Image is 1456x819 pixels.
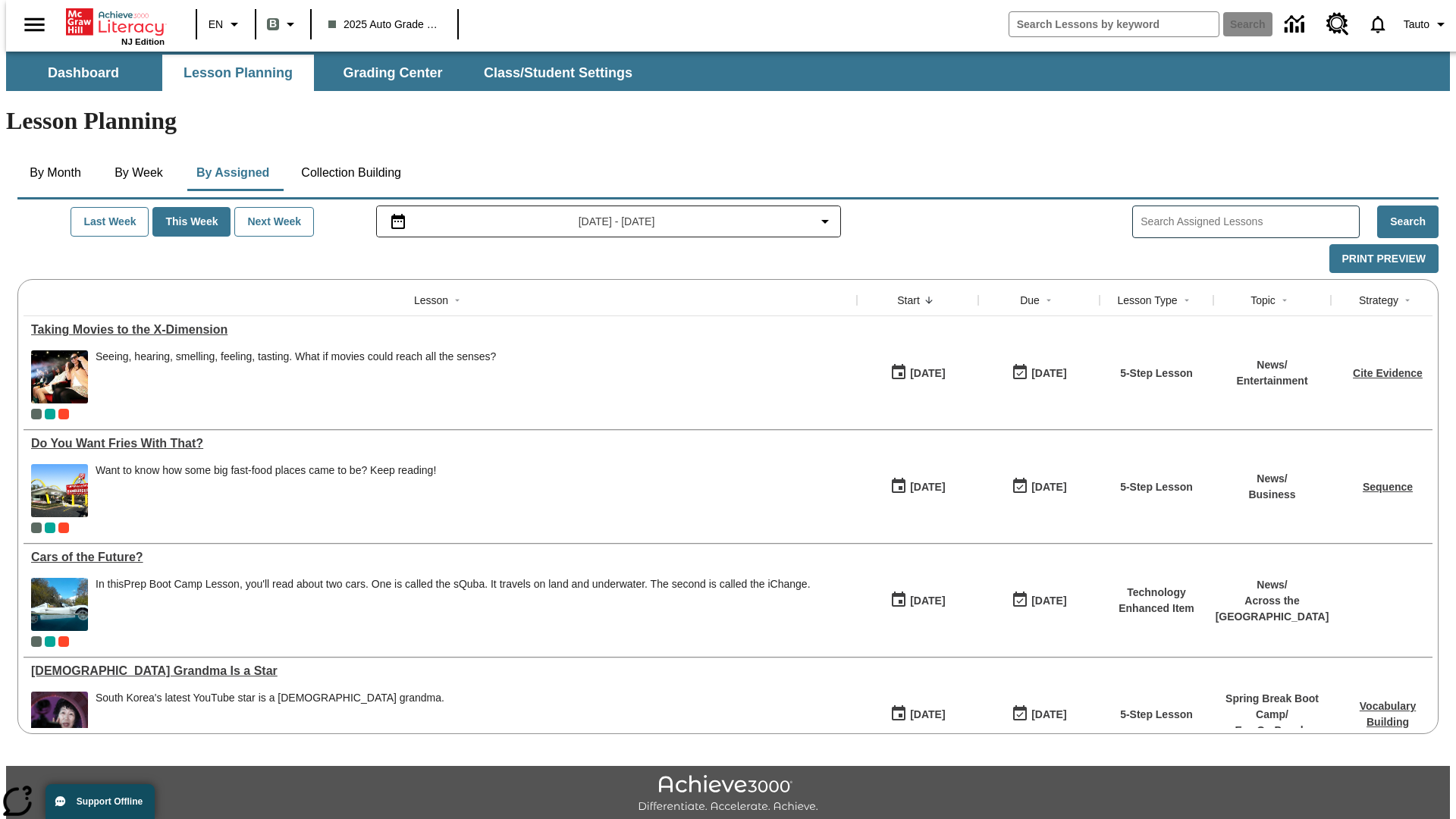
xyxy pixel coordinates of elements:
[1248,487,1295,503] p: Business
[1120,707,1193,723] p: 5-Step Lesson
[1360,700,1416,728] a: Vocabulary Building
[885,586,950,615] button: 07/01/25: First time the lesson was available
[31,350,88,403] img: Panel in front of the seats sprays water mist to the happy audience at a 4DX-equipped theater.
[1006,359,1072,388] button: 08/24/25: Last day the lesson can be accessed
[31,551,849,564] div: Cars of the Future?
[383,212,835,231] button: Select the date range menu item
[1006,586,1072,615] button: 08/01/26: Last day the lesson can be accessed
[45,522,55,533] div: 2025 Auto Grade 1 A
[579,214,655,230] span: [DATE] - [DATE]
[1358,5,1398,44] a: Notifications
[1317,4,1358,45] a: Resource Center, Will open in new tab
[885,359,950,388] button: 08/18/25: First time the lesson was available
[6,52,1450,91] div: SubNavbar
[1216,577,1329,593] p: News /
[96,350,496,363] div: Seeing, hearing, smelling, feeling, tasting. What if movies could reach all the senses?
[1248,471,1295,487] p: News /
[1040,291,1058,309] button: Sort
[1020,293,1040,308] div: Due
[1221,691,1323,723] p: Spring Break Boot Camp /
[96,692,444,704] div: South Korea's latest YouTube star is a [DEMOGRAPHIC_DATA] grandma.
[1236,373,1307,389] p: Entertainment
[885,472,950,501] button: 07/14/25: First time the lesson was available
[31,323,849,337] a: Taking Movies to the X-Dimension, Lessons
[31,664,849,678] div: South Korean Grandma Is a Star
[1107,585,1206,617] p: Technology Enhanced Item
[1006,700,1072,729] button: 03/14/26: Last day the lesson can be accessed
[261,11,306,38] button: Boost Class color is gray green. Change class color
[8,55,159,91] button: Dashboard
[1221,723,1323,739] p: Eye On People
[289,155,413,191] button: Collection Building
[96,350,496,403] div: Seeing, hearing, smelling, feeling, tasting. What if movies could reach all the senses?
[910,591,945,610] div: [DATE]
[6,55,646,91] div: SubNavbar
[1031,591,1066,610] div: [DATE]
[1250,293,1276,308] div: Topic
[58,522,69,533] div: Test 1
[1117,293,1177,308] div: Lesson Type
[6,107,1450,135] h1: Lesson Planning
[45,636,55,647] div: 2025 Auto Grade 1 A
[1353,367,1423,379] a: Cite Evidence
[31,437,849,450] a: Do You Want Fries With That?, Lessons
[317,55,469,91] button: Grading Center
[1031,364,1066,383] div: [DATE]
[66,5,165,46] div: Home
[328,17,441,33] span: 2025 Auto Grade 1 B
[234,207,314,237] button: Next Week
[31,692,88,745] img: 70 year-old Korean woman applying makeup for a YouTube video
[96,464,436,517] div: Want to know how some big fast-food places came to be? Keep reading!
[1120,366,1193,381] p: 5-Step Lesson
[162,55,314,91] button: Lesson Planning
[101,155,177,191] button: By Week
[897,293,920,308] div: Start
[1031,705,1066,724] div: [DATE]
[58,409,69,419] div: Test 1
[1276,4,1317,45] a: Data Center
[1363,481,1413,493] a: Sequence
[202,11,250,38] button: Language: EN, Select a language
[1377,206,1439,238] button: Search
[1216,593,1329,625] p: Across the [GEOGRAPHIC_DATA]
[910,705,945,724] div: [DATE]
[31,636,42,647] div: Current Class
[58,636,69,647] div: Test 1
[910,364,945,383] div: [DATE]
[209,17,223,33] span: EN
[1329,244,1439,274] button: Print Preview
[184,155,281,191] button: By Assigned
[96,692,444,745] div: South Korea's latest YouTube star is a 70-year-old grandma.
[31,409,42,419] div: Current Class
[472,55,645,91] button: Class/Student Settings
[45,409,55,419] div: 2025 Auto Grade 1 A
[1404,17,1429,33] span: Tauto
[816,212,834,231] svg: Collapse Date Range Filter
[1031,478,1066,497] div: [DATE]
[1398,291,1417,309] button: Sort
[638,775,818,814] img: Achieve3000 Differentiate Accelerate Achieve
[414,293,448,308] div: Lesson
[1009,12,1219,36] input: search field
[1359,293,1398,308] div: Strategy
[885,700,950,729] button: 03/14/25: First time the lesson was available
[96,464,436,477] div: Want to know how some big fast-food places came to be? Keep reading!
[1236,357,1307,373] p: News /
[448,291,466,309] button: Sort
[1120,479,1193,495] p: 5-Step Lesson
[45,784,155,819] button: Support Offline
[96,578,811,631] div: In this Prep Boot Camp Lesson, you'll read about two cars. One is called the sQuba. It travels on...
[920,291,938,309] button: Sort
